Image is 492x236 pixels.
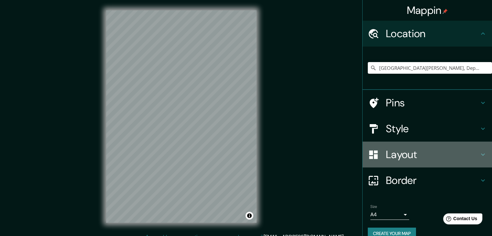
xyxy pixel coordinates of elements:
h4: Style [386,122,479,135]
h4: Layout [386,148,479,161]
canvas: Map [106,10,257,223]
div: Location [363,21,492,47]
iframe: Help widget launcher [434,211,485,229]
div: Pins [363,90,492,116]
div: A4 [370,209,409,220]
h4: Pins [386,96,479,109]
h4: Location [386,27,479,40]
img: pin-icon.png [443,9,448,14]
button: Toggle attribution [246,212,253,220]
label: Size [370,204,377,209]
h4: Mappin [407,4,448,17]
div: Layout [363,142,492,167]
h4: Border [386,174,479,187]
input: Pick your city or area [368,62,492,74]
div: Style [363,116,492,142]
div: Border [363,167,492,193]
